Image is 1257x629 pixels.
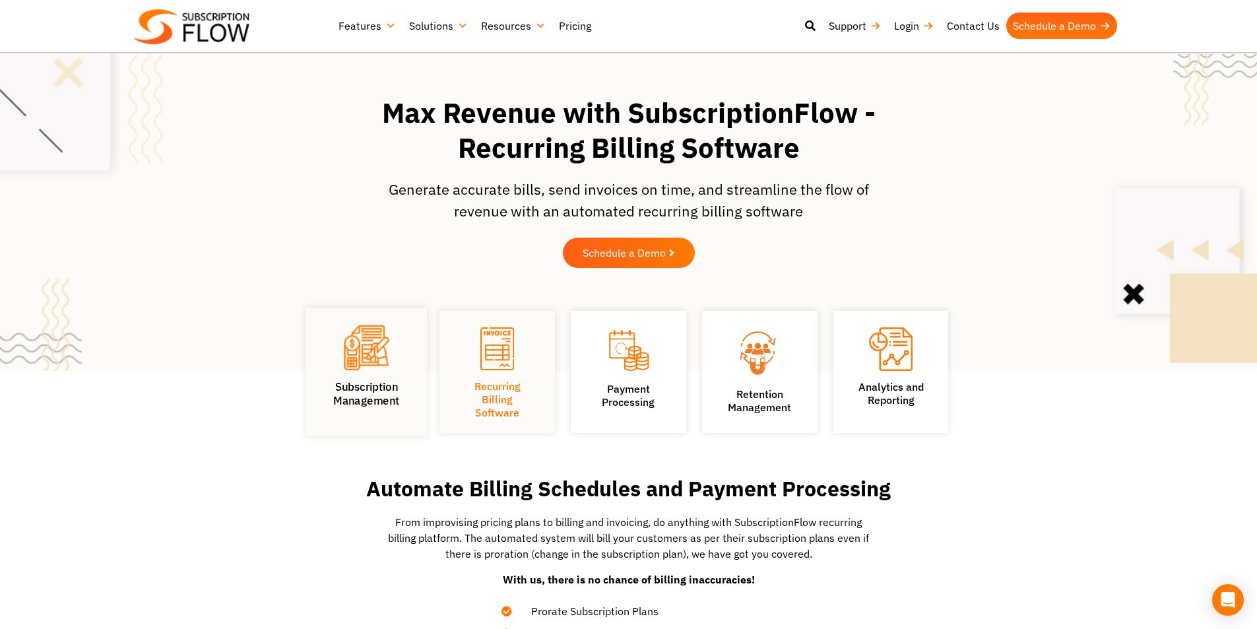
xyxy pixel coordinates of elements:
a: SubscriptionManagement [333,380,399,408]
img: Analytics and Reporting icon [869,327,913,371]
a: Resources [474,13,552,39]
a: Features [332,13,403,39]
span: Prorate Subscription Plans [515,603,659,619]
a: Solutions [403,13,474,39]
img: Subscription Management icon [344,325,389,370]
img: Recurring Billing Software icon [480,327,514,370]
a: Schedule a Demo [563,238,695,268]
strong: With us, there is no chance of billing inaccuracies! [503,573,755,586]
a: Schedule a Demo [1006,13,1117,39]
a: Pricing [552,13,598,39]
p: From improvising pricing plans to billing and invoicing, do anything with SubscriptionFlow recurr... [385,514,873,562]
a: Recurring Billing Software [474,380,521,419]
p: Generate accurate bills, send invoices on time, and streamline the flow of revenue with an automa... [388,178,870,222]
h2: Automate Billing Schedules and Payment Processing [338,477,919,501]
a: Support [822,13,887,39]
a: Analytics andReporting [858,380,924,407]
a: Login [887,13,940,39]
img: Retention Management icon [722,327,798,378]
img: Subscriptionflow [134,9,249,44]
div: Open Intercom Messenger [1212,584,1244,616]
span: Schedule a Demo [583,248,666,258]
a: Contact Us [940,13,1006,39]
img: Payment Processing icon [607,327,650,373]
a: PaymentProcessing [602,382,655,409]
a: Retention Management [728,387,791,414]
h1: Max Revenue with SubscriptionFlow - Recurring Billing Software [355,96,903,165]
